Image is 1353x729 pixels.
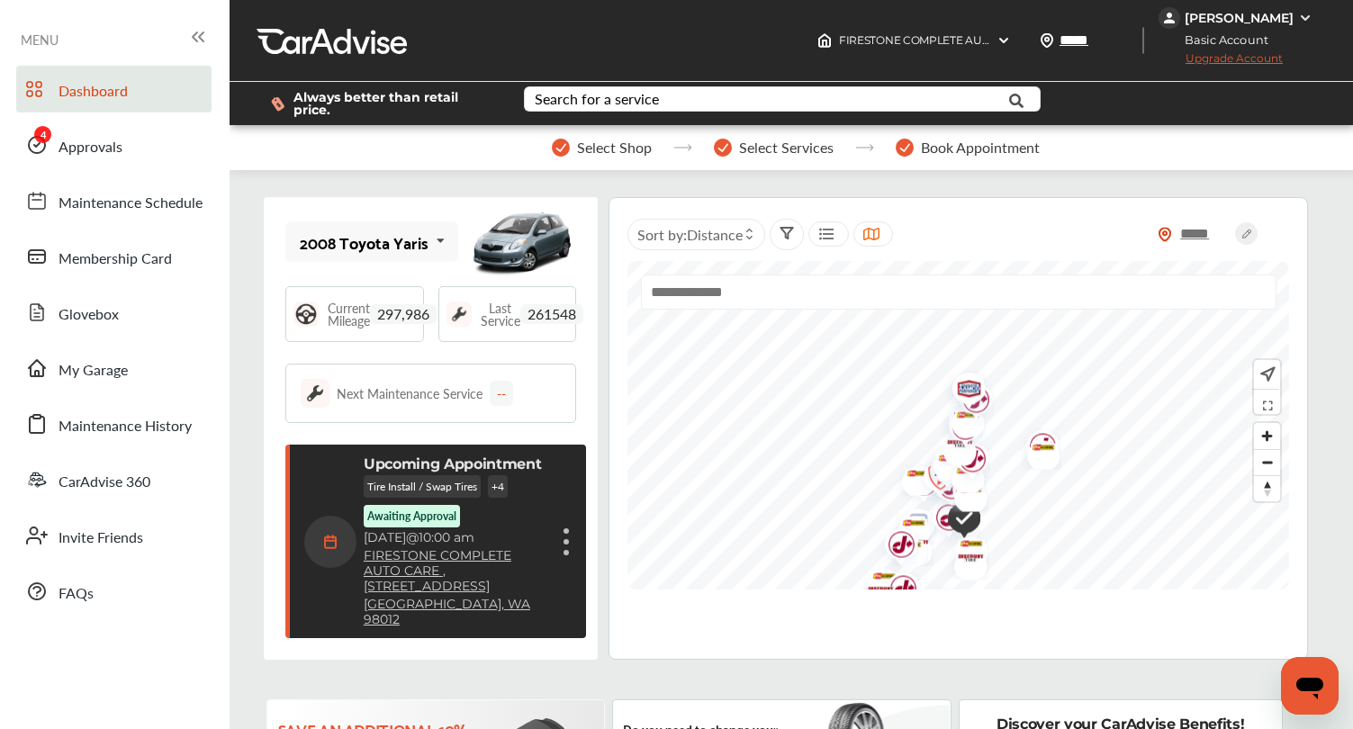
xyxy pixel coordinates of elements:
img: recenter.ce011a49.svg [1257,364,1276,384]
div: Map marker [873,563,918,620]
a: FAQs [16,568,212,615]
button: Zoom in [1254,423,1280,449]
div: Map marker [884,507,929,545]
span: My Garage [59,359,128,382]
span: CarAdvise 360 [59,471,150,494]
div: Map marker [871,519,916,576]
div: -- [490,381,513,406]
div: Map marker [917,581,962,638]
span: Maintenance History [59,415,192,438]
img: logo-jiffylube.png [973,584,1021,641]
img: header-divider.bc55588e.svg [1142,27,1144,54]
img: WGsFRI8htEPBVLJbROoPRyZpYNWhNONpIPPETTm6eUC0GeLEiAAAAAElFTkSuQmCC [1298,11,1312,25]
span: Select Shop [577,139,652,156]
img: logo-aamco.png [939,364,987,420]
img: logo-les-schwab.png [884,507,932,545]
div: Map marker [1013,421,1058,478]
img: logo-pepboys.png [920,436,968,493]
span: Reset bearing to north [1254,476,1280,501]
img: header-home-logo.8d720a4f.svg [817,33,832,48]
div: Map marker [920,442,965,481]
img: steering_logo [293,301,319,327]
p: Tire Install / Swap Tires [364,475,481,498]
img: logo-jiffylube.png [914,580,961,637]
span: Dashboard [59,80,128,103]
a: Membership Card [16,233,212,280]
div: Map marker [977,584,1022,641]
a: My Garage [16,345,212,391]
img: logo-pepboys.png [969,584,1016,641]
div: 2008 Toyota Yaris [300,233,428,251]
span: Invite Friends [59,526,143,550]
span: Maintenance Schedule [59,192,203,215]
img: logo-les-schwab.png [941,473,988,512]
img: stepper-arrow.e24c07c6.svg [855,144,874,151]
img: logo-les-schwab.png [920,442,968,481]
img: logo-mopar.png [917,443,965,494]
canvas: Map [627,261,1289,589]
button: Zoom out [1254,449,1280,475]
div: Map marker [973,584,1018,641]
img: logo-discount-tire.png [851,573,898,612]
span: Always better than retail price. [293,91,495,116]
img: stepper-checkmark.b5569197.svg [896,139,914,157]
div: Map marker [941,541,986,580]
a: Approvals [16,121,212,168]
span: Book Appointment [921,139,1040,156]
div: Map marker [920,436,965,493]
span: Upgrade Account [1159,51,1283,74]
img: header-down-arrow.9dd2ce7d.svg [997,33,1011,48]
a: Maintenance History [16,400,212,447]
div: Map marker [941,473,986,512]
span: Current Mileage [328,301,370,327]
span: 297,986 [370,304,437,324]
img: logo-les-schwab.png [938,399,986,437]
iframe: Button to launch messaging window [1281,657,1339,715]
div: Map marker [938,454,983,493]
img: stepper-arrow.e24c07c6.svg [673,144,692,151]
div: Map marker [854,560,899,598]
div: Map marker [886,526,931,565]
div: Map marker [917,443,962,494]
span: Approvals [59,136,122,159]
span: Sort by : [637,224,743,245]
div: Map marker [943,434,988,490]
div: Map marker [942,527,987,566]
div: Map marker [880,528,925,567]
div: Next Maintenance Service [337,384,483,402]
img: stepper-checkmark.b5569197.svg [714,139,732,157]
div: Map marker [939,364,984,420]
img: logo-discount-tire.png [930,427,978,465]
div: Map marker [930,427,975,465]
div: Map marker [914,580,959,637]
div: Map marker [934,493,979,548]
span: FIRESTONE COMPLETE AUTO CARE , [STREET_ADDRESS] [GEOGRAPHIC_DATA] , WA 98012 [839,33,1309,47]
span: Distance [687,224,743,245]
div: Search for a service [535,92,659,106]
div: Map marker [888,457,934,496]
a: CarAdvise 360 [16,456,212,503]
div: Map marker [935,401,980,458]
img: calendar-icon.35d1de04.svg [304,516,356,568]
div: Map marker [939,589,984,635]
div: Map marker [872,589,917,627]
a: Dashboard [16,66,212,112]
div: Map marker [919,492,964,549]
img: logo-discount-tire.png [941,541,988,580]
a: FIRESTONE COMPLETE AUTO CARE ,[STREET_ADDRESS] [364,548,547,594]
p: Upcoming Appointment [364,455,542,472]
img: dollor_label_vector.a70140d1.svg [271,96,284,112]
img: logo-jiffylube.png [917,581,965,638]
img: logo-jiffylube.png [873,563,921,620]
div: [PERSON_NAME] [1185,10,1294,26]
a: Glovebox [16,289,212,336]
span: 10:00 am [419,529,474,545]
div: Map marker [910,452,955,508]
span: Select Services [739,139,834,156]
span: FAQs [59,582,94,606]
div: Map marker [851,573,896,612]
span: MENU [21,32,59,47]
span: Basic Account [1160,31,1282,49]
img: logo-les-schwab.png [1014,431,1061,470]
span: Zoom out [1254,450,1280,475]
